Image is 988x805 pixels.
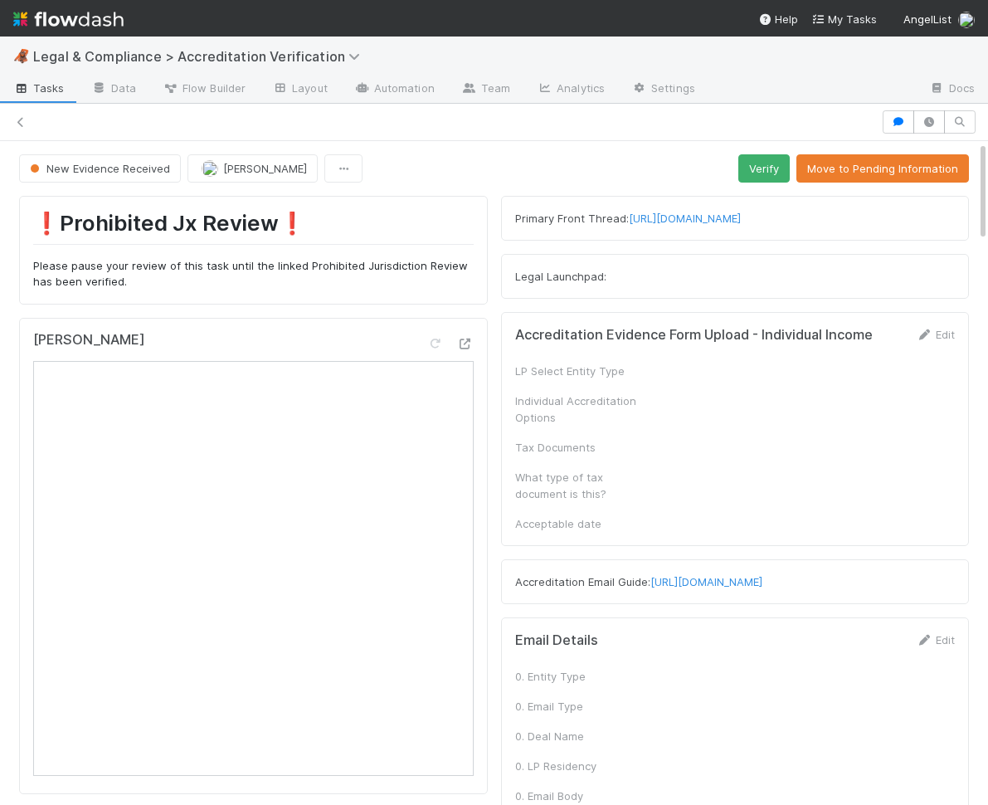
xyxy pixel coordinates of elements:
[811,12,877,26] span: My Tasks
[958,12,975,28] img: avatar_7d83f73c-397d-4044-baf2-bb2da42e298f.png
[758,11,798,27] div: Help
[916,76,988,103] a: Docs
[202,160,218,177] img: avatar_7d83f73c-397d-4044-baf2-bb2da42e298f.png
[515,728,640,744] div: 0. Deal Name
[916,328,955,341] a: Edit
[523,76,618,103] a: Analytics
[259,76,341,103] a: Layout
[33,48,368,65] span: Legal & Compliance > Accreditation Verification
[650,575,762,588] a: [URL][DOMAIN_NAME]
[916,633,955,646] a: Edit
[811,11,877,27] a: My Tasks
[187,154,318,183] button: [PERSON_NAME]
[149,76,259,103] a: Flow Builder
[78,76,149,103] a: Data
[13,49,30,63] span: 🦧
[629,212,741,225] a: [URL][DOMAIN_NAME]
[13,5,124,33] img: logo-inverted-e16ddd16eac7371096b0.svg
[515,758,640,774] div: 0. LP Residency
[27,162,170,175] span: New Evidence Received
[33,258,474,290] p: Please pause your review of this task until the linked Prohibited Jurisdiction Review has been ve...
[515,393,640,426] div: Individual Accreditation Options
[448,76,523,103] a: Team
[515,439,640,456] div: Tax Documents
[515,327,873,344] h5: Accreditation Evidence Form Upload - Individual Income
[341,76,448,103] a: Automation
[33,332,145,349] h5: [PERSON_NAME]
[515,632,598,649] h5: Email Details
[515,575,762,588] span: Accreditation Email Guide:
[33,210,474,244] h1: ❗️Prohibited Jx Review❗️
[515,698,640,715] div: 0. Email Type
[796,154,969,183] button: Move to Pending Information
[515,515,640,532] div: Acceptable date
[738,154,790,183] button: Verify
[515,212,741,225] span: Primary Front Thread:
[515,469,640,502] div: What type of tax document is this?
[515,788,640,804] div: 0. Email Body
[515,270,606,283] span: Legal Launchpad:
[515,668,640,685] div: 0. Entity Type
[19,154,181,183] button: New Evidence Received
[223,162,307,175] span: [PERSON_NAME]
[903,12,951,26] span: AngelList
[618,76,708,103] a: Settings
[515,363,640,379] div: LP Select Entity Type
[13,80,65,96] span: Tasks
[163,80,246,96] span: Flow Builder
